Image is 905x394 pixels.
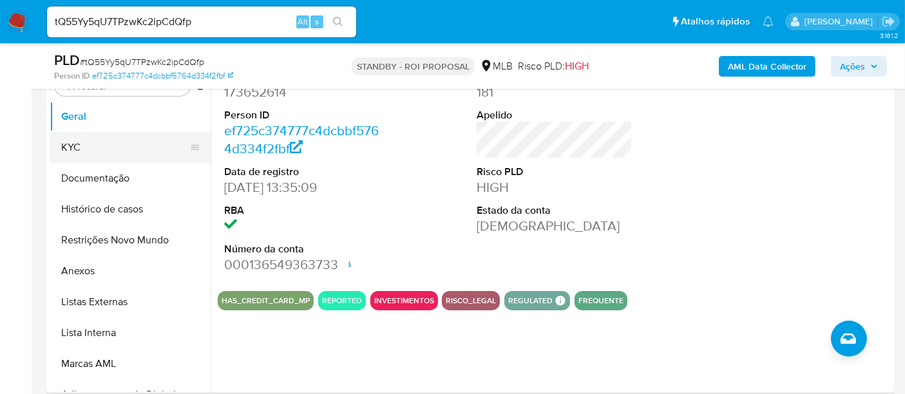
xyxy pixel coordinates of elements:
[224,121,379,158] a: ef725c374777c4dcbbf5764d334f2fbf
[50,163,211,194] button: Documentação
[325,13,351,31] button: search-icon
[224,165,380,179] dt: Data de registro
[54,50,80,70] b: PLD
[518,59,589,73] span: Risco PLD:
[50,256,211,286] button: Anexos
[50,348,211,379] button: Marcas AML
[728,56,806,77] b: AML Data Collector
[477,165,633,179] dt: Risco PLD
[224,108,380,122] dt: Person ID
[80,55,204,68] span: # tQ55Yy5qU7TPzwKc2ipCdQfp
[50,101,211,132] button: Geral
[882,15,895,28] a: Sair
[763,16,774,27] a: Notificações
[719,56,815,77] button: AML Data Collector
[50,132,200,163] button: KYC
[840,56,865,77] span: Ações
[565,59,589,73] span: HIGH
[477,203,633,218] dt: Estado da conta
[477,83,633,101] dd: 181
[224,242,380,256] dt: Número da conta
[480,59,513,73] div: MLB
[54,70,90,82] b: Person ID
[224,178,380,196] dd: [DATE] 13:35:09
[50,225,211,256] button: Restrições Novo Mundo
[224,203,380,218] dt: RBA
[352,57,475,75] p: STANDBY - ROI PROPOSAL
[681,15,750,28] span: Atalhos rápidos
[298,15,308,28] span: Alt
[880,30,899,41] span: 3.161.2
[224,256,380,274] dd: 000136549363733
[805,15,877,28] p: erico.trevizan@mercadopago.com.br
[50,317,211,348] button: Lista Interna
[50,286,211,317] button: Listas Externas
[477,217,633,235] dd: [DEMOGRAPHIC_DATA]
[315,15,319,28] span: s
[47,14,356,30] input: Pesquise usuários ou casos...
[477,178,633,196] dd: HIGH
[92,70,233,82] a: ef725c374777c4dcbbf5764d334f2fbf
[224,83,380,101] dd: 173652614
[50,194,211,225] button: Histórico de casos
[477,108,633,122] dt: Apelido
[831,56,887,77] button: Ações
